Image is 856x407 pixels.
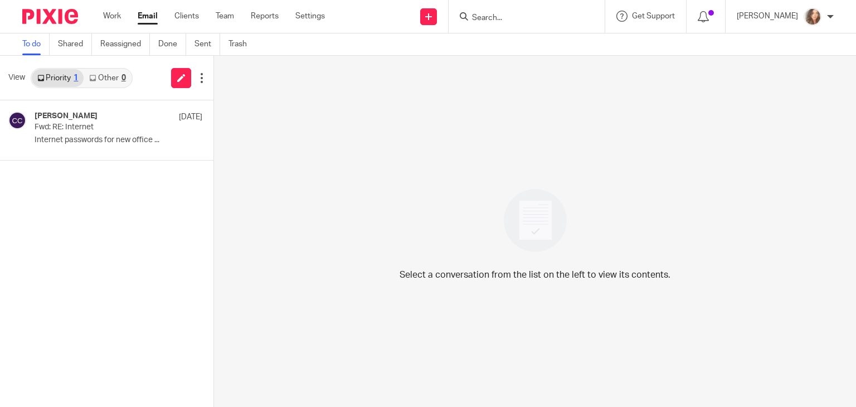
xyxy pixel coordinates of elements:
[22,33,50,55] a: To do
[32,69,84,87] a: Priority1
[179,112,202,123] p: [DATE]
[121,74,126,82] div: 0
[22,9,78,24] img: Pixie
[35,112,98,121] h4: [PERSON_NAME]
[632,12,675,20] span: Get Support
[35,123,169,132] p: Fwd: RE: Internet
[216,11,234,22] a: Team
[74,74,78,82] div: 1
[58,33,92,55] a: Shared
[174,11,199,22] a: Clients
[497,182,574,259] img: image
[138,11,158,22] a: Email
[228,33,255,55] a: Trash
[100,33,150,55] a: Reassigned
[158,33,186,55] a: Done
[194,33,220,55] a: Sent
[8,112,26,129] img: svg%3E
[84,69,131,87] a: Other0
[251,11,279,22] a: Reports
[35,135,202,145] p: Internet passwords for new office ...
[737,11,798,22] p: [PERSON_NAME]
[804,8,821,26] img: charl-profile%20pic.jpg
[103,11,121,22] a: Work
[295,11,325,22] a: Settings
[471,13,571,23] input: Search
[8,72,25,84] span: View
[400,268,670,282] p: Select a conversation from the list on the left to view its contents.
